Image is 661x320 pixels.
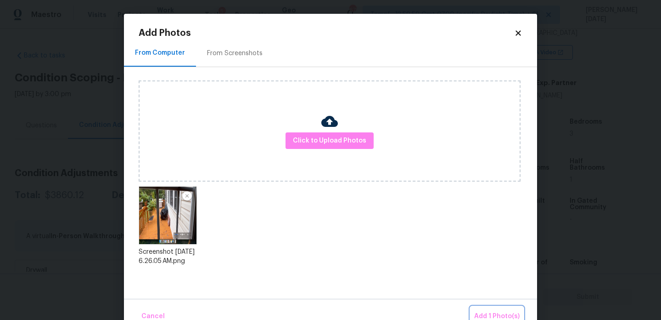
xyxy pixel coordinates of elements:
[139,247,197,266] div: Screenshot [DATE] 6.26.05 AM.png
[321,113,338,130] img: Cloud Upload Icon
[207,49,263,58] div: From Screenshots
[286,132,374,149] button: Click to Upload Photos
[139,29,514,38] h2: Add Photos
[135,48,185,57] div: From Computer
[293,135,366,147] span: Click to Upload Photos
